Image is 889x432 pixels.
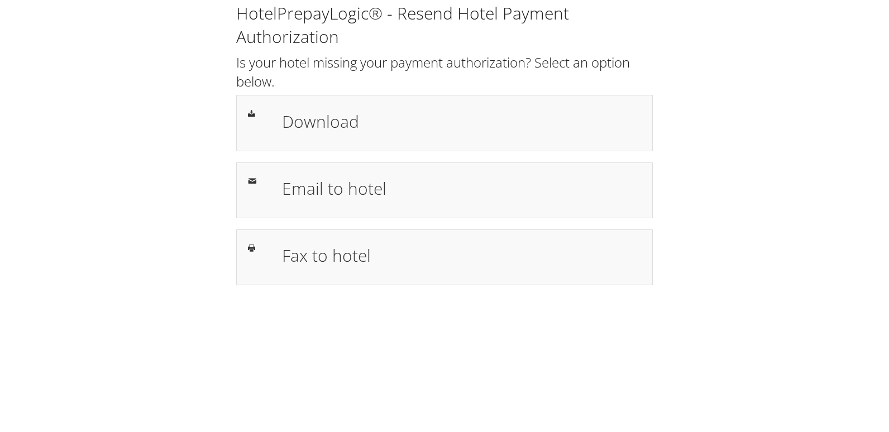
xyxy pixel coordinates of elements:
[236,53,653,90] h2: Is your hotel missing your payment authorization? Select an option below.
[236,95,653,151] a: Download
[282,109,641,134] h1: Download
[236,162,653,218] a: Email to hotel
[236,229,653,285] a: Fax to hotel
[236,2,653,49] h1: HotelPrepayLogic® - Resend Hotel Payment Authorization
[282,176,641,201] h1: Email to hotel
[282,243,641,268] h1: Fax to hotel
